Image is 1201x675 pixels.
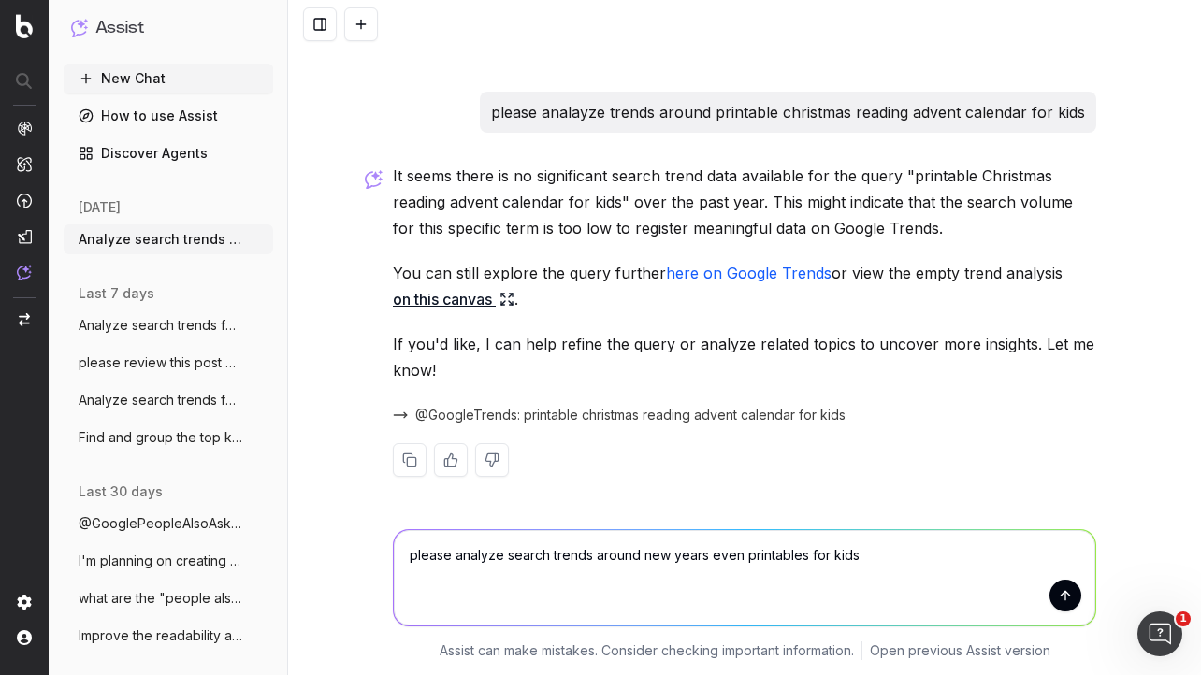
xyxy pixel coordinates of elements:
[393,286,514,312] a: on this canvas
[365,170,383,189] img: Botify assist logo
[79,428,243,447] span: Find and group the top keywords for illi
[394,530,1095,625] textarea: please analyze search trends around new years even printables for kids
[1176,611,1191,626] span: 1
[64,583,273,613] button: what are the "people also ask" questions
[64,101,273,131] a: How to use Assist
[17,265,32,280] img: Assist
[393,260,1096,312] p: You can still explore the query further or view the empty trend analysis .
[17,595,32,610] img: Setting
[17,121,32,136] img: Analytics
[17,156,32,172] img: Intelligence
[17,193,32,208] img: Activation
[64,224,273,254] button: Analyze search trends for: Christmas pri
[79,198,121,217] span: [DATE]
[64,348,273,378] button: please review this post on play based le
[79,589,243,608] span: what are the "people also ask" questions
[16,14,33,38] img: Botify logo
[79,230,243,249] span: Analyze search trends for: Christmas pri
[79,316,243,335] span: Analyze search trends for: ABCmouse 2
[64,509,273,539] button: @GooglePeopleAlsoAsk What questions do p
[393,163,1096,241] p: It seems there is no significant search trend data available for the query "printable Christmas r...
[79,552,243,570] span: I'm planning on creating a blog post for
[79,482,163,501] span: last 30 days
[415,406,846,424] span: @GoogleTrends: printable christmas reading advent calendar for kids
[64,546,273,576] button: I'm planning on creating a blog post for
[71,19,88,36] img: Assist
[79,391,243,409] span: Analyze search trends for: [DATE] for
[666,264,832,282] a: here on Google Trends
[491,99,1085,125] p: please analayze trends around printable christmas reading advent calendar for kids
[64,621,273,651] button: Improve the readability and SEo performa
[71,15,266,41] button: Assist
[393,406,846,424] button: @GoogleTrends: printable christmas reading advent calendar for kids
[79,284,154,303] span: last 7 days
[79,626,243,645] span: Improve the readability and SEo performa
[870,641,1050,660] a: Open previous Assist version
[17,630,32,645] img: My account
[64,138,273,168] a: Discover Agents
[64,64,273,93] button: New Chat
[79,353,243,372] span: please review this post on play based le
[79,514,243,533] span: @GooglePeopleAlsoAsk What questions do p
[440,641,854,660] p: Assist can make mistakes. Consider checking important information.
[1137,611,1182,656] iframe: Intercom live chat
[17,229,32,244] img: Studio
[95,15,144,41] h1: Assist
[393,331,1096,383] p: If you'd like, I can help refine the query or analyze related topics to uncover more insights. Le...
[19,313,30,326] img: Switch project
[64,423,273,452] button: Find and group the top keywords for illi
[64,310,273,340] button: Analyze search trends for: ABCmouse 2
[64,385,273,415] button: Analyze search trends for: [DATE] for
